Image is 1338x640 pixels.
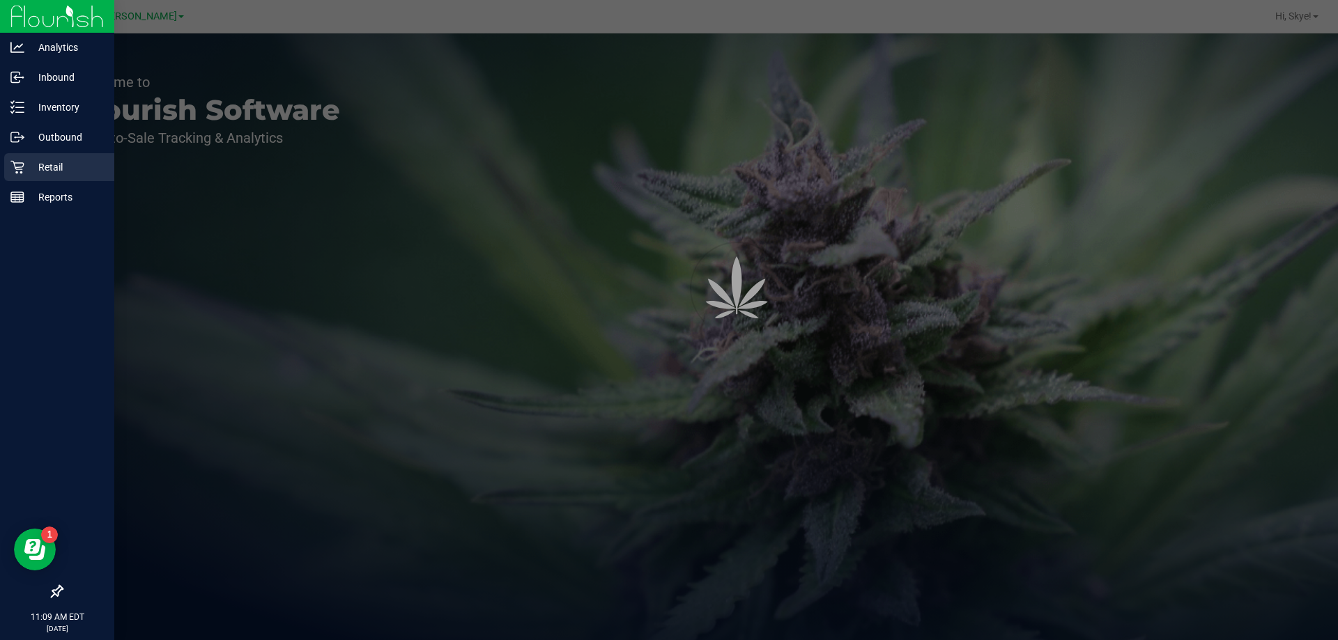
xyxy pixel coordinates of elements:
[24,39,108,56] p: Analytics
[24,99,108,116] p: Inventory
[24,129,108,146] p: Outbound
[14,529,56,570] iframe: Resource center
[10,70,24,84] inline-svg: Inbound
[6,623,108,634] p: [DATE]
[6,611,108,623] p: 11:09 AM EDT
[10,160,24,174] inline-svg: Retail
[41,526,58,543] iframe: Resource center unread badge
[10,100,24,114] inline-svg: Inventory
[10,190,24,204] inline-svg: Reports
[10,130,24,144] inline-svg: Outbound
[24,159,108,175] p: Retail
[24,189,108,205] p: Reports
[10,40,24,54] inline-svg: Analytics
[24,69,108,86] p: Inbound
